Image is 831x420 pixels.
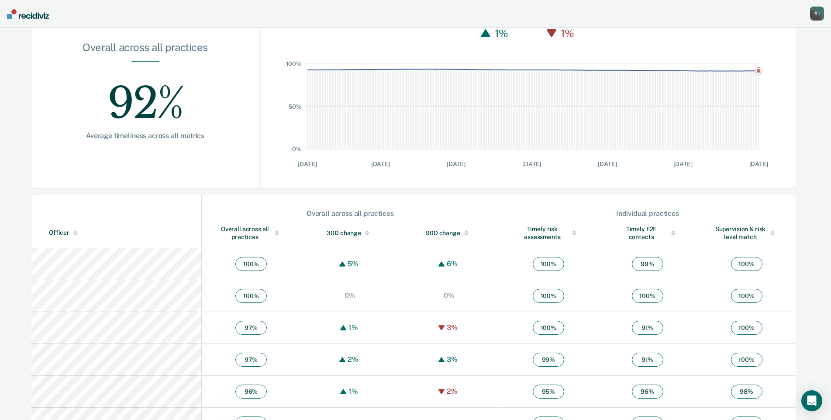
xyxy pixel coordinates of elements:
text: [DATE] [598,160,617,167]
img: Recidiviz [7,9,49,19]
text: [DATE] [298,160,317,167]
div: 1% [559,24,576,42]
span: 100 % [731,257,762,271]
span: 98 % [731,385,762,399]
span: 100 % [632,289,663,303]
div: 90D change [417,229,481,237]
span: 96 % [632,385,663,399]
th: Toggle SortBy [400,218,499,248]
div: Timely F2F contacts [615,225,679,241]
div: 30D change [318,229,382,237]
div: Officer [49,229,198,236]
span: 91 % [632,353,663,367]
div: 1% [346,323,360,332]
div: 1% [346,387,360,396]
span: 99 % [533,353,564,367]
span: 100 % [731,289,762,303]
th: Toggle SortBy [697,218,796,248]
div: 5% [345,260,361,268]
span: 97 % [235,353,267,367]
span: 96 % [235,385,267,399]
span: 100 % [235,257,267,271]
span: 100 % [533,289,564,303]
div: 6% [445,260,460,268]
span: 100 % [235,289,267,303]
span: 100 % [533,321,564,335]
div: Open Intercom Messenger [801,390,822,411]
div: Overall across all practices [202,209,498,218]
div: 92% [59,62,231,132]
span: 97 % [235,321,267,335]
div: 2% [445,387,460,396]
th: Toggle SortBy [201,218,300,248]
div: 0% [441,292,457,300]
th: Toggle SortBy [31,218,201,248]
span: 100 % [731,321,762,335]
span: 99 % [632,257,663,271]
div: 0% [342,292,358,300]
text: [DATE] [674,160,693,167]
div: Timely risk assessments [517,225,580,241]
text: [DATE] [447,160,465,167]
text: [DATE] [371,160,390,167]
th: Toggle SortBy [300,218,400,248]
div: 3% [445,355,460,364]
div: S J [810,7,824,21]
button: SJ [810,7,824,21]
div: Overall across all practices [219,225,283,241]
div: Overall across all practices [59,41,231,61]
div: Average timeliness across all metrics [59,132,231,140]
span: 100 % [731,353,762,367]
span: 95 % [533,385,564,399]
div: Supervision & risk level match [714,225,779,241]
text: [DATE] [749,160,768,167]
span: 100 % [533,257,564,271]
div: 2% [345,355,361,364]
th: Toggle SortBy [499,218,598,248]
div: Individual practices [500,209,796,218]
div: 3% [445,323,460,332]
th: Toggle SortBy [598,218,697,248]
span: 91 % [632,321,663,335]
div: 1% [493,24,510,42]
text: [DATE] [522,160,541,167]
